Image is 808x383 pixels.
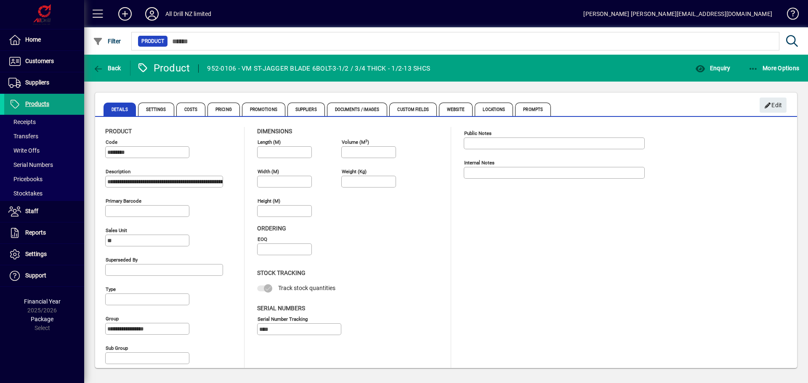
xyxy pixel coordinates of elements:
a: Staff [4,201,84,222]
div: Product [137,61,190,75]
mat-label: Sales unit [106,227,127,233]
span: Track stock quantities [278,285,335,291]
span: Suppliers [287,103,325,116]
span: Website [439,103,473,116]
mat-label: Code [106,139,117,145]
button: Enquiry [693,61,732,76]
span: Dimensions [257,128,292,135]
mat-label: Weight (Kg) [342,169,367,174]
div: [PERSON_NAME] [PERSON_NAME][EMAIL_ADDRESS][DOMAIN_NAME] [583,7,772,21]
span: Documents / Images [327,103,388,116]
span: Promotions [242,103,285,116]
button: Edit [760,98,787,113]
span: Custom Fields [389,103,436,116]
span: Receipts [8,119,36,125]
div: All Drill NZ limited [165,7,212,21]
mat-label: Description [106,169,130,174]
button: More Options [746,61,802,76]
button: Add [112,6,138,21]
span: Prompts [515,103,551,116]
span: Pricing [207,103,240,116]
button: Back [91,61,123,76]
span: Stocktakes [8,190,43,197]
mat-label: Height (m) [258,198,280,204]
span: Details [104,103,136,116]
span: Serial Numbers [8,161,53,168]
mat-label: Group [106,316,119,322]
span: Suppliers [25,79,49,86]
mat-label: Type [106,286,116,292]
mat-label: Primary barcode [106,198,141,204]
span: Customers [25,58,54,64]
a: Reports [4,222,84,243]
span: Settings [25,251,47,257]
span: Ordering [257,225,286,232]
span: Costs [176,103,206,116]
span: Write Offs [8,147,40,154]
span: Pricebooks [8,176,43,182]
mat-label: Length (m) [258,139,281,145]
a: Write Offs [4,143,84,158]
mat-label: Public Notes [464,130,492,136]
span: Settings [138,103,174,116]
button: Profile [138,6,165,21]
mat-label: EOQ [258,236,267,242]
a: Suppliers [4,72,84,93]
a: Transfers [4,129,84,143]
mat-label: Width (m) [258,169,279,174]
span: Transfers [8,133,38,140]
a: Stocktakes [4,186,84,201]
span: Financial Year [24,298,61,305]
span: Serial Numbers [257,305,305,312]
mat-label: Volume (m ) [342,139,369,145]
div: 952-0106 - VM ST-JAGGER BLADE 6BOLT-3-1/2 / 3/4 THICK - 1/2-13 SHCS [207,62,430,75]
span: Home [25,36,41,43]
span: Locations [475,103,513,116]
a: Pricebooks [4,172,84,186]
mat-label: Serial Number tracking [258,316,308,322]
span: Product [105,128,132,135]
span: Staff [25,208,38,214]
a: Receipts [4,115,84,129]
a: Settings [4,244,84,265]
span: Edit [764,98,782,112]
a: Serial Numbers [4,158,84,172]
mat-label: Superseded by [106,257,138,263]
mat-label: Internal Notes [464,160,494,166]
span: Product [141,37,164,45]
span: Enquiry [695,65,730,71]
button: Filter [91,34,123,49]
span: Reports [25,229,46,236]
mat-label: Sub group [106,345,128,351]
a: Home [4,29,84,50]
span: Package [31,316,53,322]
a: Customers [4,51,84,72]
span: Stock Tracking [257,269,306,276]
span: Support [25,272,46,279]
span: Back [93,65,121,71]
span: More Options [748,65,800,71]
span: Filter [93,38,121,45]
sup: 3 [365,138,367,143]
a: Support [4,265,84,286]
app-page-header-button: Back [84,61,130,76]
a: Knowledge Base [781,2,797,29]
span: Products [25,100,49,107]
